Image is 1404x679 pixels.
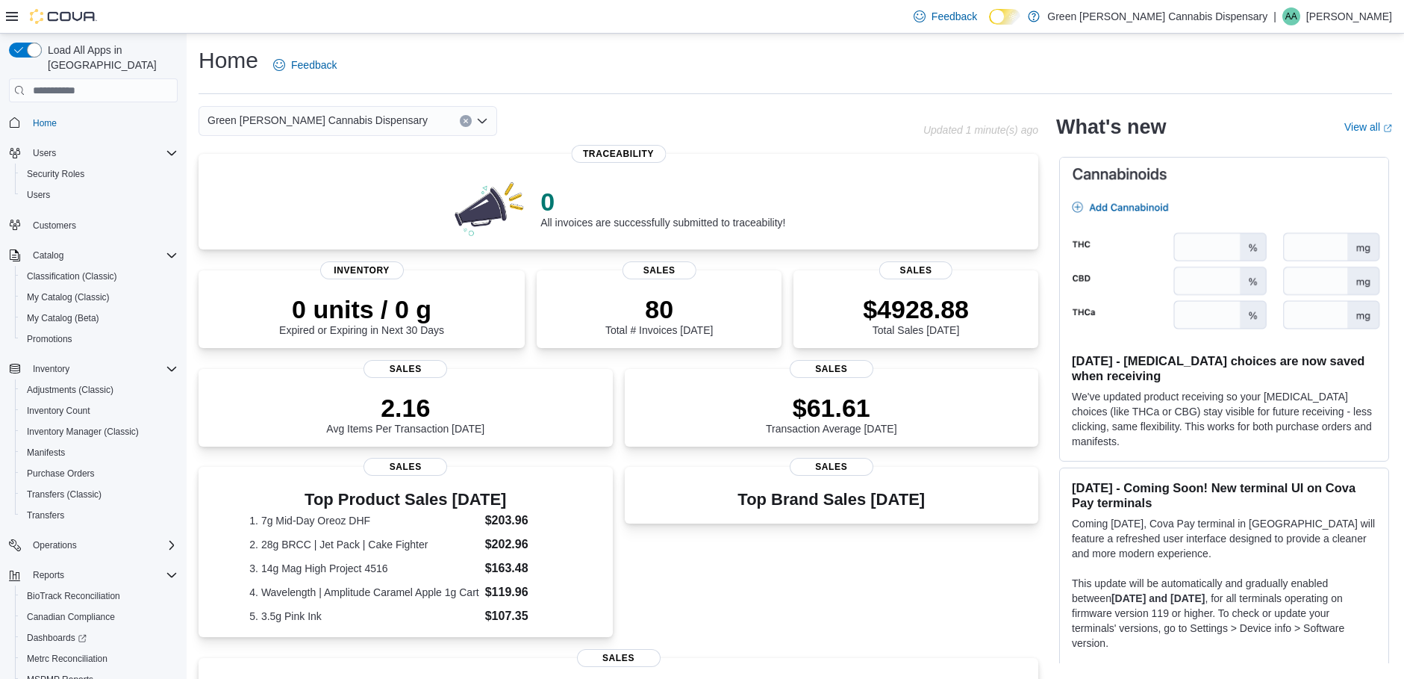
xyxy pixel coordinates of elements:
[27,360,75,378] button: Inventory
[21,444,71,462] a: Manifests
[27,360,178,378] span: Inventory
[33,363,69,375] span: Inventory
[923,124,1038,136] p: Updated 1 minute(s) ago
[485,607,561,625] dd: $107.35
[15,627,184,648] a: Dashboards
[27,590,120,602] span: BioTrack Reconciliation
[21,444,178,462] span: Manifests
[766,393,897,435] div: Transaction Average [DATE]
[1047,7,1267,25] p: Green [PERSON_NAME] Cannabis Dispensary
[27,536,83,554] button: Operations
[21,506,70,524] a: Transfers
[15,648,184,669] button: Metrc Reconciliation
[33,539,77,551] span: Operations
[1383,124,1392,133] svg: External link
[208,111,428,129] span: Green [PERSON_NAME] Cannabis Dispensary
[15,421,184,442] button: Inventory Manager (Classic)
[27,468,95,480] span: Purchase Orders
[476,115,488,127] button: Open list of options
[21,650,113,668] a: Metrc Reconciliation
[1285,7,1297,25] span: AA
[21,465,101,483] a: Purchase Orders
[21,423,178,441] span: Inventory Manager (Classic)
[15,505,184,526] button: Transfers
[485,583,561,601] dd: $119.96
[3,565,184,586] button: Reports
[21,165,90,183] a: Security Roles
[27,168,84,180] span: Security Roles
[21,587,126,605] a: BioTrack Reconciliation
[21,309,178,327] span: My Catalog (Beta)
[15,185,184,205] button: Users
[279,294,444,336] div: Expired or Expiring in Next 30 Days
[21,288,178,306] span: My Catalog (Classic)
[249,491,561,509] h3: Top Product Sales [DATE]
[27,447,65,459] span: Manifests
[863,294,969,324] p: $4928.88
[15,400,184,421] button: Inventory Count
[485,559,561,577] dd: $163.48
[15,484,184,505] button: Transfers (Classic)
[21,506,178,524] span: Transfers
[27,536,178,554] span: Operations
[21,650,178,668] span: Metrc Reconciliation
[320,261,404,279] span: Inventory
[1072,576,1376,651] p: This update will be automatically and gradually enabled between , for all terminals operating on ...
[21,309,105,327] a: My Catalog (Beta)
[27,509,64,521] span: Transfers
[326,393,484,435] div: Avg Items Per Transaction [DATE]
[42,43,178,72] span: Load All Apps in [GEOGRAPHIC_DATA]
[21,629,178,647] span: Dashboards
[15,607,184,627] button: Canadian Compliance
[27,312,99,324] span: My Catalog (Beta)
[15,329,184,350] button: Promotions
[27,384,113,396] span: Adjustments (Classic)
[27,611,115,623] span: Canadian Compliance
[485,536,561,554] dd: $202.96
[249,561,478,576] dt: 3. 14g Mag High Project 4516
[540,187,785,229] div: All invoices are successfully submitted to traceability!
[540,187,785,217] p: 0
[1056,115,1166,139] h2: What's new
[21,423,145,441] a: Inventory Manager (Classic)
[291,58,337,72] span: Feedback
[989,9,1020,25] input: Dark Mode
[364,458,447,476] span: Sales
[27,426,139,438] span: Inventory Manager (Classic)
[863,294,969,336] div: Total Sales [DATE]
[605,294,713,324] p: 80
[21,587,178,605] span: BioTrack Reconciliation
[21,608,121,626] a: Canadian Compliance
[1072,389,1376,449] p: We've updated product receiving so your [MEDICAL_DATA] choices (like THCa or CBG) stay visible fo...
[21,186,178,204] span: Users
[451,178,528,238] img: 0
[879,261,952,279] span: Sales
[21,288,116,306] a: My Catalog (Classic)
[21,402,96,420] a: Inventory Count
[3,359,184,379] button: Inventory
[21,330,78,348] a: Promotions
[27,114,63,132] a: Home
[21,465,178,483] span: Purchase Orders
[790,458,873,476] span: Sales
[766,393,897,423] p: $61.61
[364,360,447,378] span: Sales
[605,294,713,336] div: Total # Invoices [DATE]
[27,247,178,264] span: Catalog
[571,145,666,163] span: Traceability
[33,249,63,261] span: Catalog
[27,113,178,131] span: Home
[1072,353,1376,383] h3: [DATE] - [MEDICAL_DATA] choices are now saved when receiving
[15,379,184,400] button: Adjustments (Classic)
[33,220,76,232] span: Customers
[3,111,184,133] button: Home
[27,144,178,162] span: Users
[27,217,82,235] a: Customers
[21,486,178,503] span: Transfers (Classic)
[15,586,184,607] button: BioTrack Reconciliation
[932,9,977,24] span: Feedback
[199,46,258,75] h1: Home
[27,247,69,264] button: Catalog
[30,9,97,24] img: Cova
